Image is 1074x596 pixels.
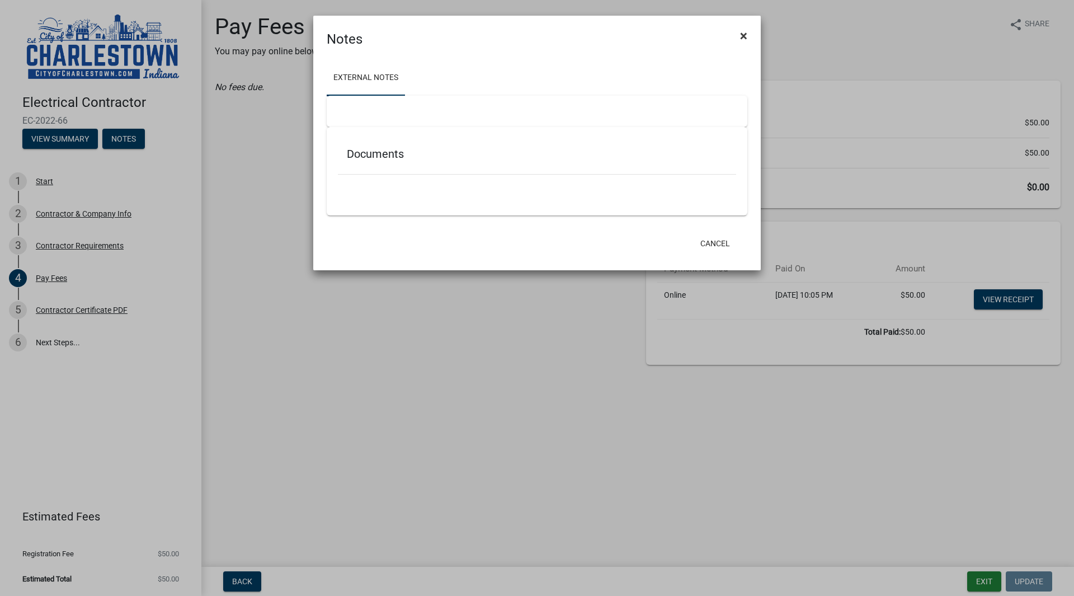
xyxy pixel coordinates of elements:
[327,29,362,49] h4: Notes
[347,147,727,161] h5: Documents
[731,20,756,51] button: Close
[740,28,747,44] span: ×
[327,60,405,96] a: External Notes
[691,233,739,254] button: Cancel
